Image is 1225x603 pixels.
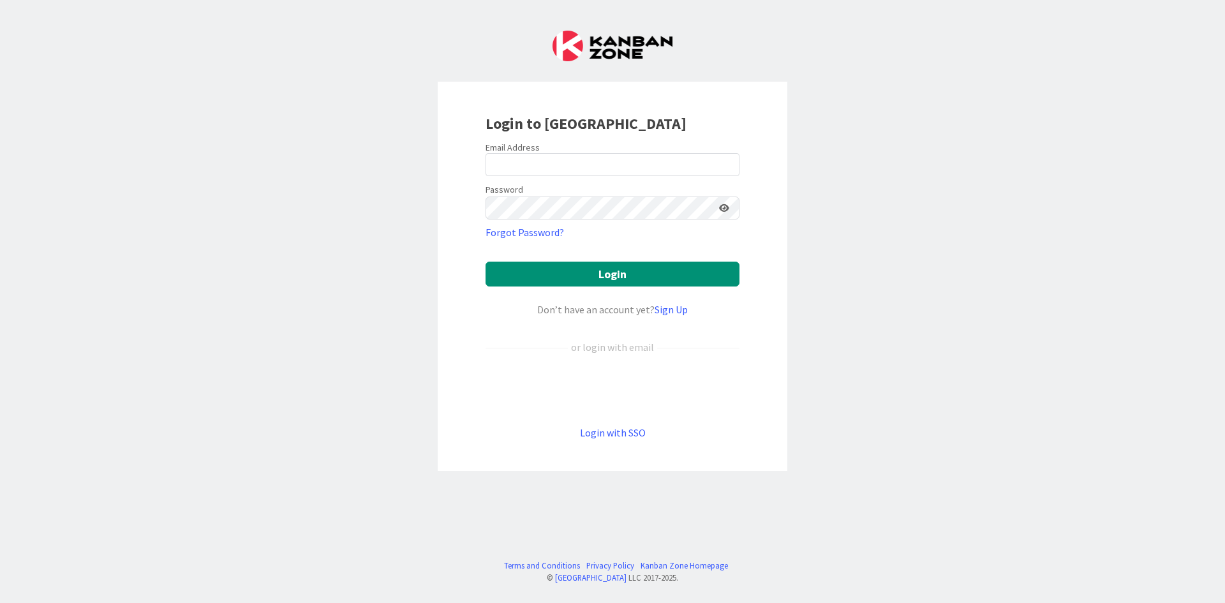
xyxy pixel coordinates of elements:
[486,114,687,133] b: Login to [GEOGRAPHIC_DATA]
[504,560,580,572] a: Terms and Conditions
[586,560,634,572] a: Privacy Policy
[486,302,739,317] div: Don’t have an account yet?
[479,376,746,404] iframe: Sign in with Google Button
[580,426,646,439] a: Login with SSO
[568,339,657,355] div: or login with email
[486,225,564,240] a: Forgot Password?
[498,572,728,584] div: © LLC 2017- 2025 .
[486,183,523,197] label: Password
[553,31,672,61] img: Kanban Zone
[655,303,688,316] a: Sign Up
[641,560,728,572] a: Kanban Zone Homepage
[486,262,739,287] button: Login
[486,142,540,153] label: Email Address
[555,572,627,583] a: [GEOGRAPHIC_DATA]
